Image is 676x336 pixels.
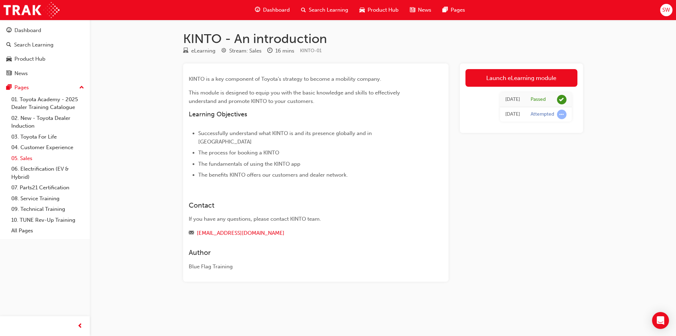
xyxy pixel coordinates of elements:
[263,6,290,14] span: Dashboard
[221,48,226,54] span: target-icon
[8,182,87,193] a: 07. Parts21 Certification
[8,142,87,153] a: 04. Customer Experience
[275,47,294,55] div: 16 mins
[6,42,11,48] span: search-icon
[198,149,279,156] span: The process for booking a KINTO
[301,6,306,14] span: search-icon
[295,3,354,17] a: search-iconSearch Learning
[6,56,12,62] span: car-icon
[189,263,418,271] div: Blue Flag Training
[8,193,87,204] a: 08. Service Training
[183,47,215,55] div: Type
[3,53,87,66] a: Product Hub
[437,3,471,17] a: pages-iconPages
[267,48,273,54] span: clock-icon
[309,6,348,14] span: Search Learning
[267,47,294,55] div: Duration
[79,83,84,92] span: up-icon
[8,132,87,142] a: 03. Toyota For Life
[8,94,87,113] a: 01. Toyota Academy - 2025 Dealer Training Catalogue
[368,6,399,14] span: Product Hub
[189,215,418,223] div: If you have any questions, please contact KINTO team.
[359,6,365,14] span: car-icon
[8,113,87,132] a: 02. New - Toyota Dealer Induction
[221,47,262,55] div: Stream
[189,201,418,209] h3: Contact
[189,230,194,237] span: email-icon
[8,164,87,182] a: 06. Electrification (EV & Hybrid)
[14,26,41,35] div: Dashboard
[198,161,300,167] span: The fundamentals of using the KINTO app
[662,6,670,14] span: SW
[505,96,520,104] div: Fri Aug 22 2025 15:38:11 GMT+1000 (Australian Eastern Standard Time)
[505,110,520,118] div: Fri Aug 22 2025 15:10:22 GMT+1000 (Australian Eastern Standard Time)
[531,111,554,118] div: Attempted
[354,3,404,17] a: car-iconProduct Hub
[183,31,583,47] h1: KINTO - An introduction
[531,96,546,103] div: Passed
[652,312,669,329] div: Open Intercom Messenger
[418,6,431,14] span: News
[189,76,381,82] span: KINTO is a key component of Toyota’s strategy to become a mobility company.
[183,48,188,54] span: learningResourceType_ELEARNING-icon
[189,90,401,104] span: This module is designed to equip you with the basic knowledge and skills to effectively understan...
[4,2,60,18] img: Trak
[6,71,12,77] span: news-icon
[8,215,87,226] a: 10. TUNE Rev-Up Training
[300,48,322,54] span: Learning resource code
[14,69,28,78] div: News
[3,81,87,94] button: Pages
[8,225,87,236] a: All Pages
[557,110,567,119] span: learningRecordVerb_ATTEMPT-icon
[660,4,672,16] button: SW
[14,55,45,63] div: Product Hub
[189,110,247,118] span: Learning Objectives
[191,47,215,55] div: eLearning
[229,47,262,55] div: Stream: Sales
[255,6,260,14] span: guage-icon
[8,153,87,164] a: 05. Sales
[77,322,83,331] span: prev-icon
[443,6,448,14] span: pages-icon
[197,230,284,236] a: [EMAIL_ADDRESS][DOMAIN_NAME]
[249,3,295,17] a: guage-iconDashboard
[3,23,87,81] button: DashboardSearch LearningProduct HubNews
[451,6,465,14] span: Pages
[465,69,577,87] a: Launch eLearning module
[6,28,12,34] span: guage-icon
[3,67,87,80] a: News
[14,41,54,49] div: Search Learning
[189,229,418,238] div: Email
[198,172,348,178] span: The benefits KINTO offers our customers and dealer network.
[198,130,373,145] span: Successfully understand what KINTO is and its presence globally and in [GEOGRAPHIC_DATA]
[404,3,437,17] a: news-iconNews
[557,95,567,104] span: learningRecordVerb_PASS-icon
[6,85,12,91] span: pages-icon
[3,38,87,51] a: Search Learning
[410,6,415,14] span: news-icon
[3,24,87,37] a: Dashboard
[14,84,29,92] div: Pages
[8,204,87,215] a: 09. Technical Training
[189,249,418,257] h3: Author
